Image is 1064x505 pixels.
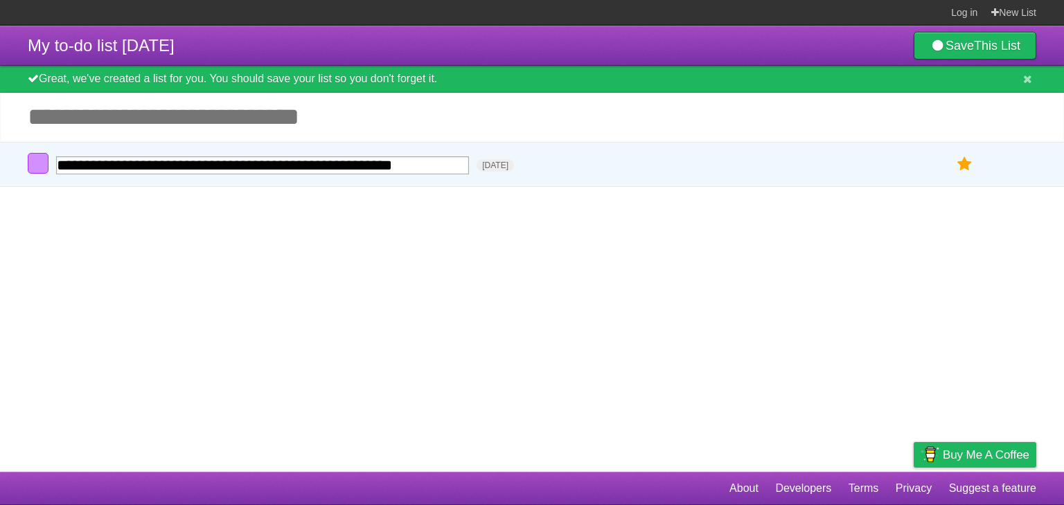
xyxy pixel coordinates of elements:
a: About [729,475,759,502]
a: Privacy [896,475,932,502]
span: [DATE] [477,159,514,172]
label: Star task [952,153,978,176]
b: This List [974,39,1020,53]
a: Terms [849,475,879,502]
span: My to-do list [DATE] [28,36,175,55]
a: Developers [775,475,831,502]
a: SaveThis List [914,32,1036,59]
img: Buy me a coffee [921,443,939,466]
span: Buy me a coffee [943,443,1029,467]
label: Done [28,153,48,174]
a: Suggest a feature [949,475,1036,502]
a: Buy me a coffee [914,442,1036,468]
